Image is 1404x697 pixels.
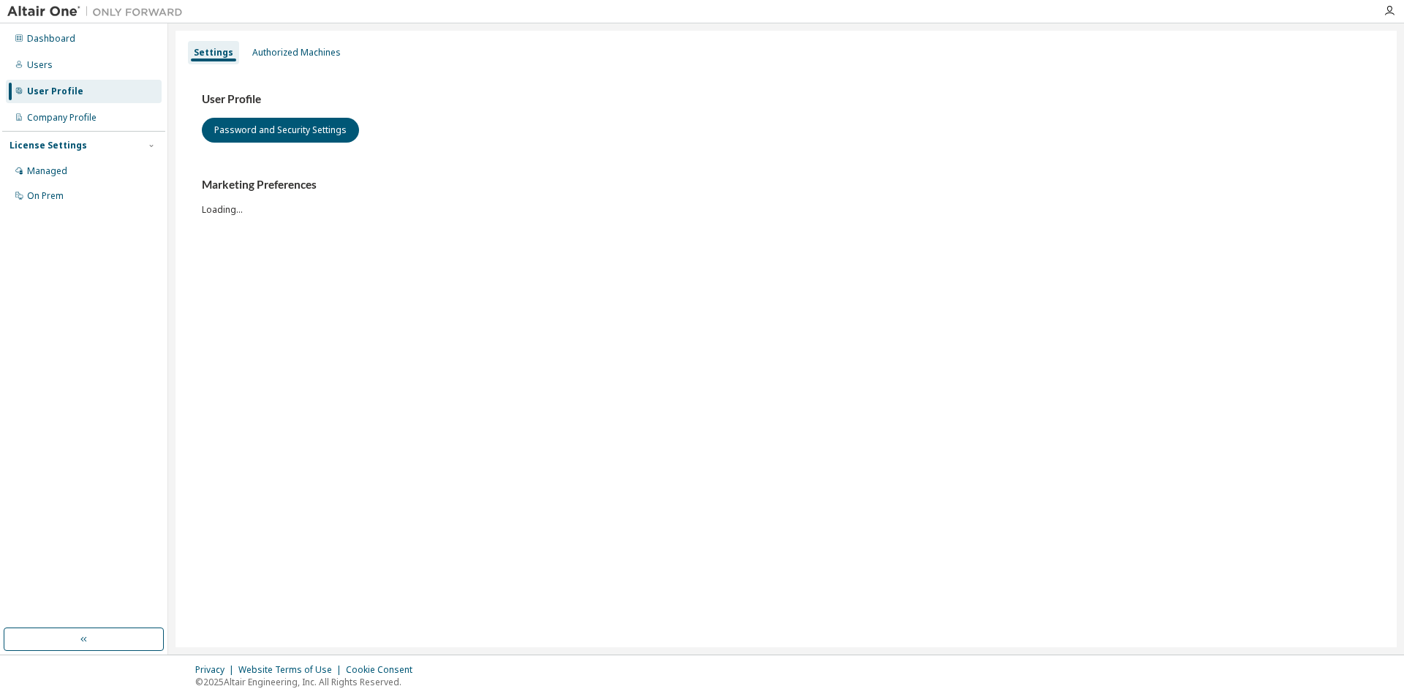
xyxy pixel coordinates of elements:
[10,140,87,151] div: License Settings
[346,664,421,676] div: Cookie Consent
[202,118,359,143] button: Password and Security Settings
[202,178,1370,192] h3: Marketing Preferences
[238,664,346,676] div: Website Terms of Use
[202,178,1370,215] div: Loading...
[27,190,64,202] div: On Prem
[194,47,233,59] div: Settings
[195,676,421,688] p: © 2025 Altair Engineering, Inc. All Rights Reserved.
[7,4,190,19] img: Altair One
[27,59,53,71] div: Users
[252,47,341,59] div: Authorized Machines
[27,112,97,124] div: Company Profile
[27,33,75,45] div: Dashboard
[202,92,1370,107] h3: User Profile
[195,664,238,676] div: Privacy
[27,165,67,177] div: Managed
[27,86,83,97] div: User Profile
